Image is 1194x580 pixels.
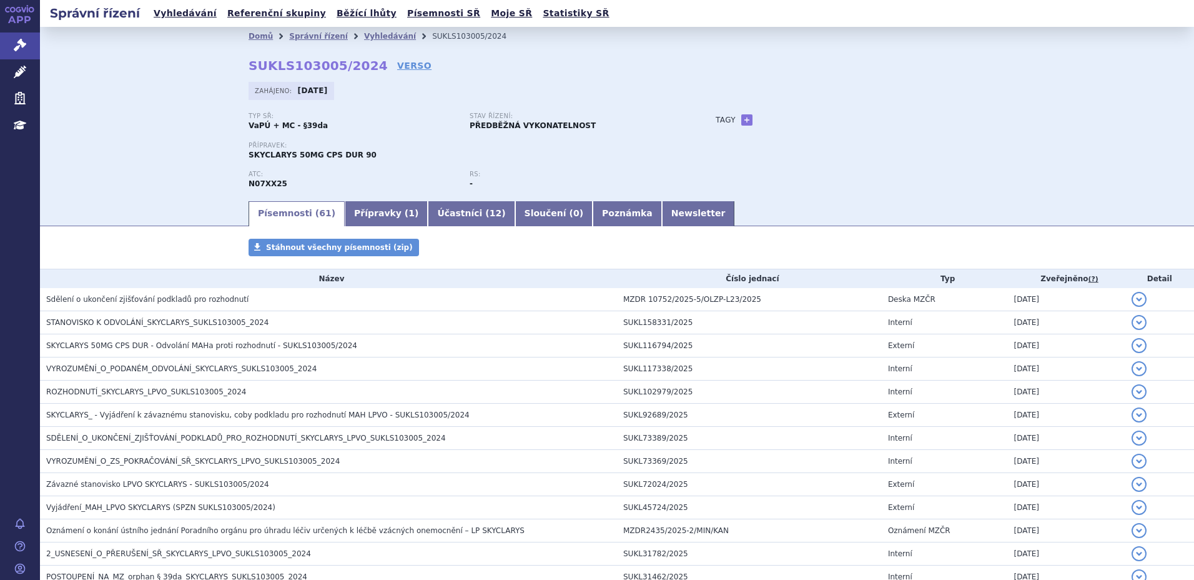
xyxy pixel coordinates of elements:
[1132,292,1147,307] button: detail
[249,58,388,73] strong: SUKLS103005/2024
[888,526,950,535] span: Oznámení MZČR
[150,5,220,22] a: Vyhledávání
[617,311,882,334] td: SUKL158331/2025
[617,357,882,381] td: SUKL117338/2025
[1132,454,1147,469] button: detail
[428,201,515,226] a: Účastníci (12)
[888,295,935,304] span: Deska MZČR
[403,5,484,22] a: Písemnosti SŘ
[40,269,617,288] th: Název
[1007,381,1125,404] td: [DATE]
[46,549,311,558] span: 2_USNESENÍ_O_PŘERUŠENÍ_SŘ_SKYCLARYS_LPVO_SUKLS103005_2024
[470,171,678,178] p: RS:
[408,208,415,218] span: 1
[266,243,413,252] span: Stáhnout všechny písemnosti (zip)
[617,427,882,450] td: SUKL73389/2025
[1088,275,1098,284] abbr: (?)
[46,434,446,442] span: SDĚLENÍ_O_UKONČENÍ_ZJIŠŤOVÁNÍ_PODKLADŮ_PRO_ROZHODNUTÍ_SKYCLARYS_LPVO_SUKLS103005_2024
[255,86,294,96] span: Zahájeno:
[470,112,678,120] p: Stav řízení:
[249,151,377,159] span: SKYCLARYS 50MG CPS DUR 90
[397,59,432,72] a: VERSO
[249,32,273,41] a: Domů
[46,341,357,350] span: SKYCLARYS 50MG CPS DUR - Odvolání MAHa proti rozhodnutí - SUKLS103005/2024
[741,114,752,126] a: +
[319,208,331,218] span: 61
[1007,311,1125,334] td: [DATE]
[1007,357,1125,381] td: [DATE]
[46,295,249,304] span: Sdělení o ukončení zjišťování podkladů pro rozhodnutí
[1132,315,1147,330] button: detail
[46,318,269,327] span: STANOVISKO K ODVOLÁNÍ_SKYCLARYS_SUKLS103005_2024
[716,112,736,127] h3: Tagy
[1007,288,1125,311] td: [DATE]
[1132,361,1147,376] button: detail
[617,269,882,288] th: Číslo jednací
[1007,334,1125,357] td: [DATE]
[617,519,882,542] td: MZDR2435/2025-2/MIN/KAN
[888,549,912,558] span: Interní
[490,208,501,218] span: 12
[888,318,912,327] span: Interní
[617,473,882,496] td: SUKL72024/2025
[1132,546,1147,561] button: detail
[593,201,662,226] a: Poznámka
[249,112,457,120] p: Typ SŘ:
[224,5,330,22] a: Referenční skupiny
[1132,431,1147,446] button: detail
[1007,450,1125,473] td: [DATE]
[888,387,912,396] span: Interní
[249,171,457,178] p: ATC:
[1132,338,1147,353] button: detail
[1132,500,1147,515] button: detail
[1132,407,1147,422] button: detail
[888,480,914,489] span: Externí
[662,201,735,226] a: Newsletter
[539,5,613,22] a: Statistiky SŘ
[888,364,912,373] span: Interní
[617,542,882,566] td: SUKL31782/2025
[364,32,416,41] a: Vyhledávání
[888,503,914,512] span: Externí
[46,387,246,396] span: ROZHODNUTÍ_SKYCLARYS_LPVO_SUKLS103005_2024
[1132,523,1147,538] button: detail
[1007,473,1125,496] td: [DATE]
[40,4,150,22] h2: Správní řízení
[617,496,882,519] td: SUKL45724/2025
[249,239,419,256] a: Stáhnout všechny písemnosti (zip)
[888,341,914,350] span: Externí
[470,179,473,188] strong: -
[888,457,912,466] span: Interní
[46,503,275,512] span: Vyjádření_MAH_LPVO SKYCLARYS (SPZN SUKLS103005/2024)
[1132,384,1147,399] button: detail
[1007,427,1125,450] td: [DATE]
[487,5,536,22] a: Moje SŘ
[617,381,882,404] td: SUKL102979/2025
[1007,542,1125,566] td: [DATE]
[249,179,287,188] strong: OMAVELOXOLON
[617,450,882,473] td: SUKL73369/2025
[1132,477,1147,492] button: detail
[345,201,428,226] a: Přípravky (1)
[1007,496,1125,519] td: [DATE]
[1007,519,1125,542] td: [DATE]
[46,457,340,466] span: VYROZUMĚNÍ_O_ZS_POKRAČOVÁNÍ_SŘ_SKYCLARYS_LPVO_SUKLS103005_2024
[46,526,525,535] span: Oznámení o konání ústního jednání Poradního orgánu pro úhradu léčiv určených k léčbě vzácných one...
[46,411,470,419] span: SKYCLARYS_ - Vyjádření k závaznému stanovisku, coby podkladu pro rozhodnutí MAH LPVO - SUKLS10300...
[46,364,317,373] span: VYROZUMĚNÍ_O_PODANÉM_ODVOLÁNÍ_SKYCLARYS_SUKLS103005_2024
[617,334,882,357] td: SUKL116794/2025
[1007,269,1125,288] th: Zveřejněno
[46,480,269,489] span: Závazné stanovisko LPVO SKYCLARYS - SUKLS103005/2024
[617,288,882,311] td: MZDR 10752/2025-5/OLZP-L23/2025
[882,269,1008,288] th: Typ
[888,411,914,419] span: Externí
[333,5,400,22] a: Běžící lhůty
[573,208,580,218] span: 0
[1125,269,1194,288] th: Detail
[617,404,882,427] td: SUKL92689/2025
[298,86,328,95] strong: [DATE]
[249,201,345,226] a: Písemnosti (61)
[1007,404,1125,427] td: [DATE]
[888,434,912,442] span: Interní
[470,121,596,130] strong: PŘEDBĚŽNÁ VYKONATELNOST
